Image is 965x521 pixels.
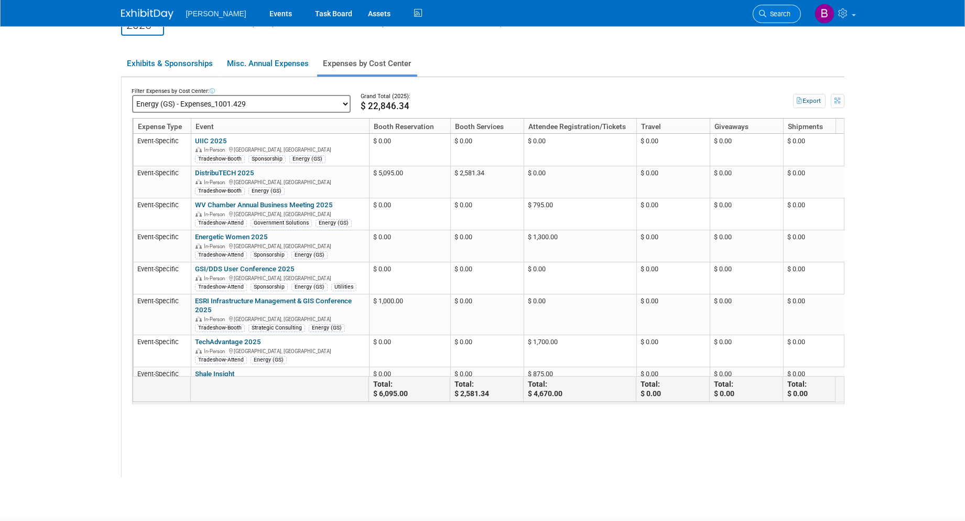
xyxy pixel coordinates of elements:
td: $ 0.00 [783,198,856,230]
div: Sponsorship [248,155,286,163]
a: DistribuTECH 2025 [195,169,254,177]
div: Tradeshow-Booth [195,324,245,332]
img: ExhibitDay [121,9,174,19]
td: $ 0.00 [524,134,636,166]
td: $ 0.00 [710,335,783,367]
td: $ 0.00 [524,294,636,335]
th: Travel [636,119,710,134]
td: $ 0.00 [369,262,450,294]
div: Energy (GS) [248,187,285,195]
td: $ 0.00 [369,134,450,166]
td: $ 1,300.00 [524,230,636,262]
div: Energy (GS) [251,356,287,364]
td: Total: $ 4,670.00 [523,377,636,402]
span: In-Person [204,348,228,354]
td: $ 0.00 [636,335,710,367]
td: Total: $ 0.00 [636,377,709,402]
img: In-Person Event [196,275,202,281]
img: In-Person Event [196,243,202,249]
div: Sponsorship [251,251,288,259]
td: Event-Specific [133,166,191,198]
td: Event-Specific [133,134,191,166]
td: $ 0.00 [710,134,783,166]
td: $ 0.00 [369,367,450,399]
td: $ 0.00 [783,294,856,335]
th: Expense Type [133,119,191,134]
span: In-Person [204,275,228,281]
td: Event-Specific [133,335,191,367]
th: Event [191,119,369,134]
span: Search [767,10,791,18]
th: Booth Reservation [369,119,450,134]
td: $ 0.00 [783,335,856,367]
td: $ 0.00 [783,134,856,166]
td: $ 5,095.00 [369,166,450,198]
div: [GEOGRAPHIC_DATA], [GEOGRAPHIC_DATA] [195,210,365,218]
span: In-Person [204,243,228,249]
td: $ 0.00 [369,335,450,367]
div: Tradeshow-Attend [195,356,247,364]
td: Event-Specific [133,198,191,230]
span: In-Person [204,147,228,153]
td: $ 0.00 [710,198,783,230]
a: Exhibits & Sponsorships [121,52,219,75]
td: Event-Specific [133,367,191,399]
td: $ 795.00 [524,198,636,230]
td: Total: $ 0.00 [709,377,783,402]
td: $ 0.00 [369,230,450,262]
a: Shale Insight [195,370,234,378]
td: $ 0.00 [450,230,524,262]
td: $ 0.00 [450,262,524,294]
td: Total: $ 2,581.34 [450,377,523,402]
td: $ 0.00 [636,294,710,335]
td: Total: $ 0.00 [783,377,856,402]
td: $ 0.00 [636,230,710,262]
th: Attendee Registration/Tickets [524,119,636,134]
div: Utilities [331,283,356,291]
td: $ 0.00 [710,367,783,399]
div: Tradeshow-Booth [195,155,245,163]
img: In-Person Event [196,211,202,217]
img: In-Person Event [196,179,202,185]
a: Expenses by Cost Center [317,52,417,75]
a: GSI/DDS User Conference 2025 [195,265,295,273]
a: Search [753,5,801,23]
div: [GEOGRAPHIC_DATA], [GEOGRAPHIC_DATA] [195,347,365,355]
div: [GEOGRAPHIC_DATA], [GEOGRAPHIC_DATA] [195,242,365,250]
td: $ 0.00 [636,262,710,294]
td: $ 1,000.00 [369,294,450,335]
a: ESRI Infrastructure Management & GIS Conference 2025 [195,297,352,314]
td: $ 0.00 [783,262,856,294]
td: $ 0.00 [450,134,524,166]
th: Giveaways [710,119,783,134]
div: Energy (GS) [291,251,328,259]
td: $ 0.00 [636,367,710,399]
span: [PERSON_NAME] [186,9,246,18]
td: $ 0.00 [783,166,856,198]
a: Misc. Annual Expenses [221,52,315,75]
div: Tradeshow-Attend [195,219,247,227]
td: $ 0.00 [783,367,856,399]
img: Buse Onen [815,4,834,24]
td: $ 2,581.34 [450,166,524,198]
button: Export [793,94,826,108]
span: In-Person [204,179,228,185]
td: $ 0.00 [783,230,856,262]
td: $ 0.00 [524,166,636,198]
td: $ 0.00 [524,262,636,294]
td: $ 0.00 [636,134,710,166]
a: Energetic Women 2025 [195,233,268,241]
div: Strategic Consulting [248,324,305,332]
td: $ 0.00 [710,166,783,198]
div: Government Solutions [251,219,312,227]
td: $ 0.00 [450,367,524,399]
div: Tradeshow-Attend [195,251,247,259]
td: $ 0.00 [636,198,710,230]
a: TechAdvantage 2025 [195,338,261,346]
div: Energy (GS) [309,324,345,332]
a: WV Chamber Annual Business Meeting 2025 [195,201,333,209]
div: Grand Total (2025): [361,92,752,101]
a: UIIC 2025 [195,137,227,145]
td: $ 875.00 [524,367,636,399]
img: In-Person Event [196,316,202,322]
